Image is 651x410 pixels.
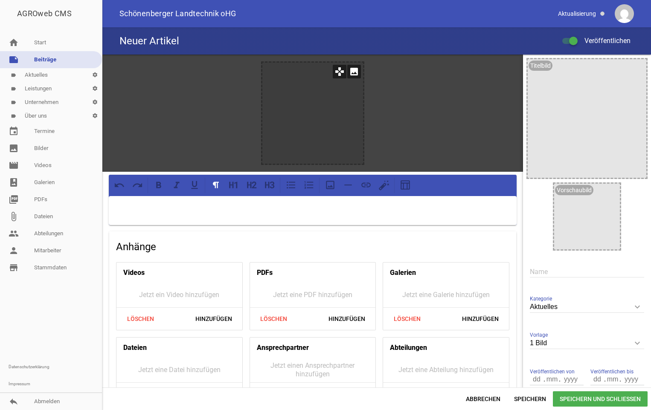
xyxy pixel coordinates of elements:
input: mm [544,374,560,385]
span: Löschen [253,386,294,401]
i: person [9,245,19,256]
i: settings [88,95,102,109]
h4: Anhänge [116,240,509,254]
i: settings [88,68,102,82]
i: settings [88,82,102,95]
div: Jetzt eine Galerie hinzufügen [383,283,509,307]
span: Hinzufügen [189,386,239,401]
i: settings [88,109,102,123]
span: Löschen [253,311,294,326]
input: dd [530,374,544,385]
i: note [9,55,19,65]
span: Veröffentlichen [574,37,631,45]
span: Hinzufügen [455,311,506,326]
input: dd [590,374,605,385]
input: yyyy [620,374,642,385]
i: home [9,38,19,48]
input: yyyy [560,374,581,385]
i: label [11,86,16,92]
i: photo_album [9,177,19,188]
span: Hinzufügen [322,311,372,326]
span: Veröffentlichen bis [590,367,634,376]
h4: Abteilungen [390,341,427,355]
span: Löschen [387,386,427,401]
span: Löschen [120,311,161,326]
i: event [9,126,19,136]
h4: Galerien [390,266,416,280]
h4: Dateien [123,341,147,355]
span: Löschen [120,386,161,401]
i: reply [9,396,19,407]
div: Jetzt eine Abteilung hinzufügen [383,358,509,382]
span: Hinzufügen [189,311,239,326]
div: Vorschaubild [555,185,593,195]
i: movie [9,160,19,170]
i: image [9,143,19,153]
i: games [333,65,346,78]
h4: PDFs [257,266,273,280]
i: attach_file [9,211,19,222]
div: Jetzt einen Ansprechpartner hinzufügen [250,358,376,382]
span: Abbrechen [459,391,507,407]
i: picture_as_pdf [9,194,19,205]
div: Jetzt ein Video hinzufügen [116,283,242,307]
i: label [11,100,16,105]
i: people [9,228,19,239]
span: Löschen [387,311,427,326]
span: Veröffentlichen von [530,367,575,376]
i: image [347,65,361,78]
h4: Neuer Artikel [119,34,179,48]
i: keyboard_arrow_down [631,300,644,314]
span: Hinzufügen [322,386,372,401]
i: label [11,72,16,78]
span: Speichern [507,391,553,407]
div: Jetzt eine PDF hinzufügen [250,283,376,307]
span: Speichern und Schließen [553,391,648,407]
span: Schönenberger Landtechnik oHG [119,10,236,17]
h4: Ansprechpartner [257,341,309,355]
i: keyboard_arrow_down [631,336,644,350]
i: label [11,113,16,119]
div: Jetzt eine Datei hinzufügen [116,358,242,382]
input: mm [605,374,620,385]
div: Titelbild [529,61,552,71]
span: Hinzufügen [455,386,506,401]
h4: Videos [123,266,145,280]
i: store_mall_directory [9,263,19,273]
